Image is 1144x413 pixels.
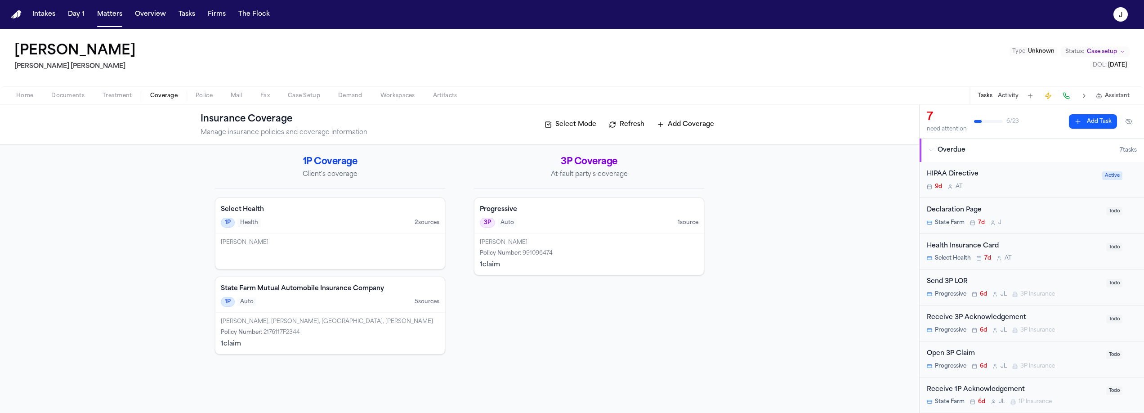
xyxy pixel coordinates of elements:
[980,291,987,298] span: 6d
[260,92,270,99] span: Fax
[935,363,966,370] span: Progressive
[1061,46,1130,57] button: Change status from Case setup
[920,162,1144,198] div: Open task: HIPAA Directive
[927,205,1101,215] div: Declaration Page
[14,43,136,59] button: Edit matter name
[1106,207,1122,215] span: Todo
[652,117,719,132] button: Add Coverage
[980,327,987,334] span: 6d
[927,277,1101,287] div: Send 3P LOR
[1106,386,1122,395] span: Todo
[433,92,457,99] span: Artifacts
[920,139,1144,162] button: Overdue7tasks
[1108,63,1127,68] span: [DATE]
[1105,92,1130,99] span: Assistant
[14,43,136,59] h1: [PERSON_NAME]
[920,305,1144,341] div: Open task: Receive 3P Acknowledgement
[415,219,439,226] span: 2 source s
[1001,363,1007,370] span: J L
[237,218,261,227] span: Health
[480,239,698,246] div: [PERSON_NAME]
[474,170,704,179] p: At-fault party's coverage
[1106,315,1122,323] span: Todo
[1096,92,1130,99] button: Assistant
[920,198,1144,234] div: Open task: Declaration Page
[978,92,992,99] button: Tasks
[94,6,126,22] button: Matters
[498,218,517,227] span: Auto
[221,218,235,228] span: 1P
[935,291,966,298] span: Progressive
[920,341,1144,377] div: Open task: Open 3P Claim
[978,219,985,226] span: 7d
[935,398,965,405] span: State Farm
[998,219,1001,226] span: J
[927,126,967,133] div: need attention
[1028,49,1055,54] span: Unknown
[338,92,362,99] span: Demand
[1060,90,1072,102] button: Make a Call
[11,10,22,19] img: Finch Logo
[221,284,439,293] h4: State Farm Mutual Automobile Insurance Company
[221,330,262,335] span: Policy Number :
[1010,47,1057,56] button: Edit Type: Unknown
[998,92,1019,99] button: Activity
[1093,63,1107,68] span: DOL :
[523,251,553,256] span: 991096474
[920,269,1144,305] div: Open task: Send 3P LOR
[1042,90,1055,102] button: Create Immediate Task
[1065,48,1084,55] span: Status:
[221,239,439,246] div: [PERSON_NAME]
[604,117,649,132] button: Refresh
[288,92,320,99] span: Case Setup
[1120,147,1137,154] span: 7 task s
[480,205,698,214] h4: Progressive
[935,219,965,226] span: State Farm
[1020,363,1055,370] span: 3P Insurance
[215,156,445,168] h2: 1P Coverage
[1020,291,1055,298] span: 3P Insurance
[380,92,415,99] span: Workspaces
[204,6,229,22] button: Firms
[927,110,967,125] div: 7
[235,6,273,22] button: The Flock
[51,92,85,99] span: Documents
[474,156,704,168] h2: 3P Coverage
[1121,114,1137,129] button: Hide completed tasks (⌘⇧H)
[231,92,242,99] span: Mail
[29,6,59,22] button: Intakes
[415,298,439,305] span: 5 source s
[11,10,22,19] a: Home
[927,385,1101,395] div: Receive 1P Acknowledgement
[927,241,1101,251] div: Health Insurance Card
[175,6,199,22] button: Tasks
[14,61,139,72] h2: [PERSON_NAME] [PERSON_NAME]
[221,318,439,325] div: [PERSON_NAME], [PERSON_NAME], [GEOGRAPHIC_DATA], [PERSON_NAME]
[920,377,1144,413] div: Open task: Receive 1P Acknowledgement
[935,255,971,262] span: Select Health
[196,92,213,99] span: Police
[1087,48,1117,55] span: Case setup
[1106,350,1122,359] span: Todo
[678,219,698,226] span: 1 source
[16,92,33,99] span: Home
[984,255,991,262] span: 7d
[215,170,445,179] p: Client's coverage
[221,297,235,307] span: 1P
[1005,255,1012,262] span: A T
[1024,90,1037,102] button: Add Task
[480,260,698,269] div: 1 claim
[1012,49,1027,54] span: Type :
[920,234,1144,270] div: Open task: Health Insurance Card
[103,92,132,99] span: Treatment
[131,6,170,22] a: Overview
[480,251,521,256] span: Policy Number :
[221,340,439,349] div: 1 claim
[1001,327,1007,334] span: J L
[264,330,300,335] span: 2176117F2344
